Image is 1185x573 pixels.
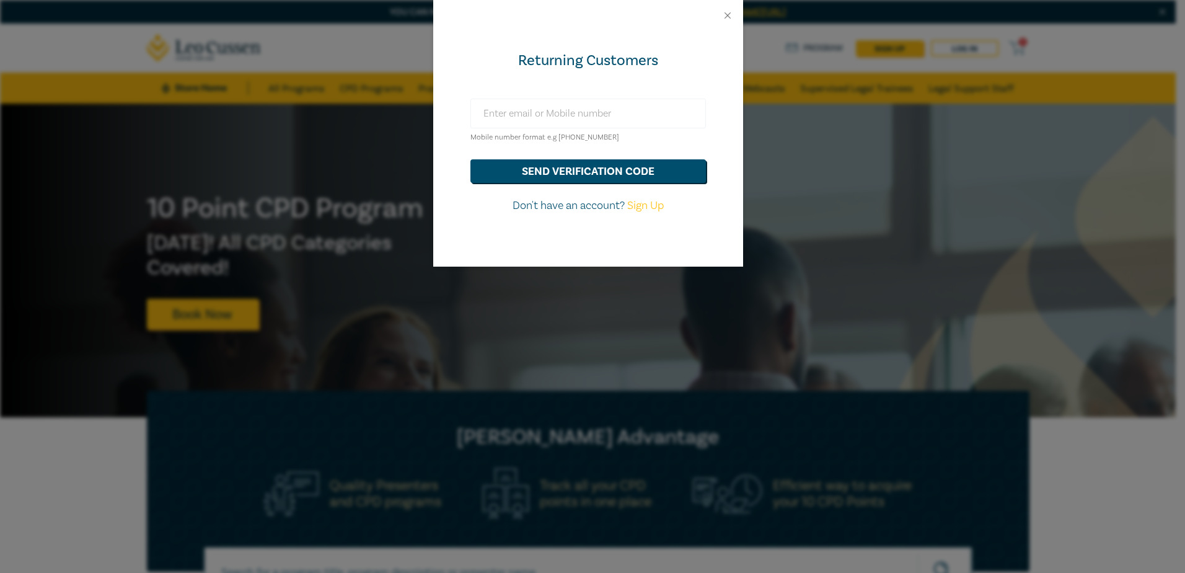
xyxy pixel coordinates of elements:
[470,159,706,183] button: send verification code
[722,10,733,21] button: Close
[470,198,706,214] p: Don't have an account?
[470,99,706,128] input: Enter email or Mobile number
[470,133,619,142] small: Mobile number format e.g [PHONE_NUMBER]
[470,51,706,71] div: Returning Customers
[627,198,664,213] a: Sign Up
